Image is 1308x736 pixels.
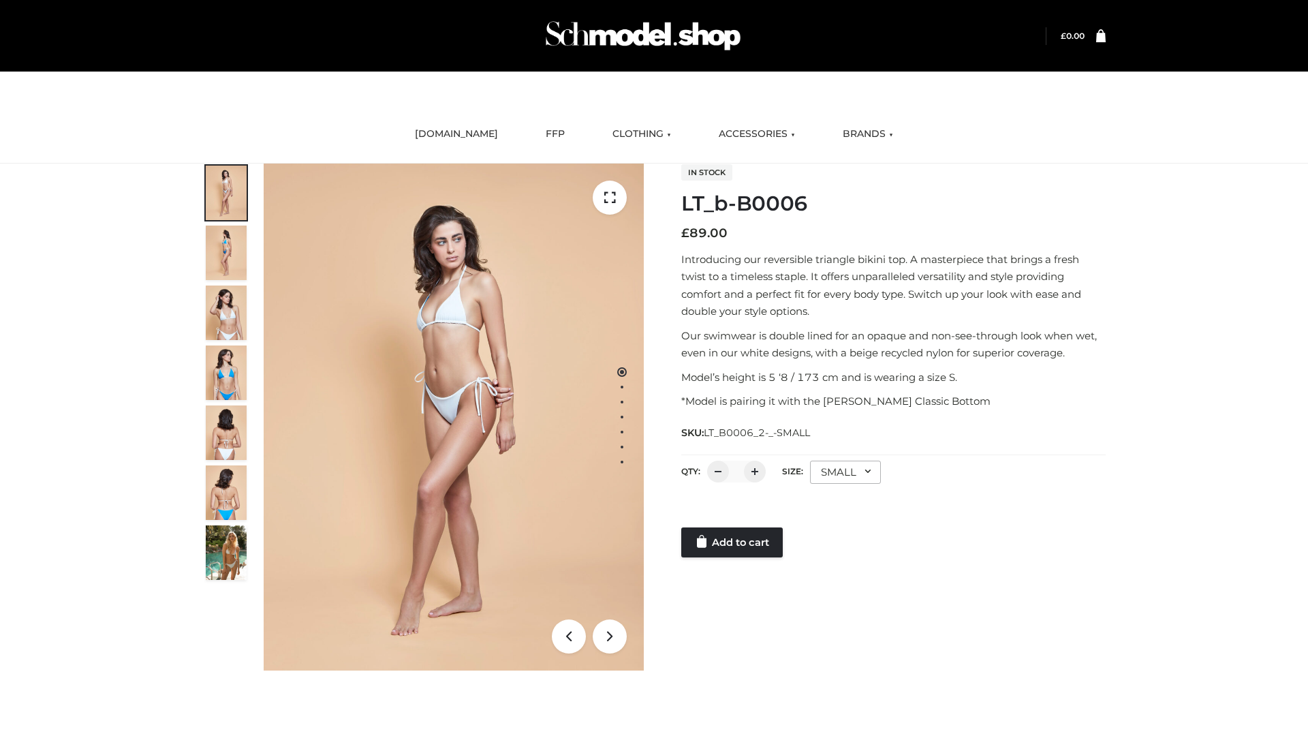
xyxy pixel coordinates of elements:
[602,119,681,149] a: CLOTHING
[206,525,247,580] img: Arieltop_CloudNine_AzureSky2.jpg
[681,327,1106,362] p: Our swimwear is double lined for an opaque and non-see-through look when wet, even in our white d...
[1061,31,1085,41] a: £0.00
[704,427,810,439] span: LT_B0006_2-_-SMALL
[264,164,644,671] img: ArielClassicBikiniTop_CloudNine_AzureSky_OW114ECO_1
[681,226,728,241] bdi: 89.00
[541,9,745,63] img: Schmodel Admin 964
[681,191,1106,216] h1: LT_b-B0006
[206,346,247,400] img: ArielClassicBikiniTop_CloudNine_AzureSky_OW114ECO_4-scaled.jpg
[782,466,803,476] label: Size:
[1061,31,1085,41] bdi: 0.00
[681,369,1106,386] p: Model’s height is 5 ‘8 / 173 cm and is wearing a size S.
[681,527,783,557] a: Add to cart
[681,466,700,476] label: QTY:
[681,226,689,241] span: £
[810,461,881,484] div: SMALL
[681,164,732,181] span: In stock
[405,119,508,149] a: [DOMAIN_NAME]
[206,405,247,460] img: ArielClassicBikiniTop_CloudNine_AzureSky_OW114ECO_7-scaled.jpg
[832,119,903,149] a: BRANDS
[206,226,247,280] img: ArielClassicBikiniTop_CloudNine_AzureSky_OW114ECO_2-scaled.jpg
[535,119,575,149] a: FFP
[206,166,247,220] img: ArielClassicBikiniTop_CloudNine_AzureSky_OW114ECO_1-scaled.jpg
[681,425,811,441] span: SKU:
[206,286,247,340] img: ArielClassicBikiniTop_CloudNine_AzureSky_OW114ECO_3-scaled.jpg
[708,119,805,149] a: ACCESSORIES
[1061,31,1066,41] span: £
[206,465,247,520] img: ArielClassicBikiniTop_CloudNine_AzureSky_OW114ECO_8-scaled.jpg
[681,251,1106,320] p: Introducing our reversible triangle bikini top. A masterpiece that brings a fresh twist to a time...
[681,393,1106,410] p: *Model is pairing it with the [PERSON_NAME] Classic Bottom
